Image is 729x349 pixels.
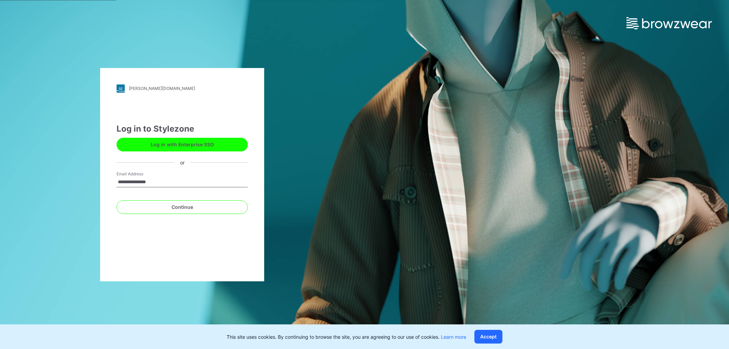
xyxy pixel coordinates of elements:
[117,138,248,151] button: Log in with Enterprise SSO
[117,171,164,177] label: Email Address
[441,334,466,340] a: Learn more
[227,333,466,340] p: This site uses cookies. By continuing to browse the site, you are agreeing to our use of cookies.
[626,17,712,29] img: browzwear-logo.e42bd6dac1945053ebaf764b6aa21510.svg
[117,200,248,214] button: Continue
[474,330,502,344] button: Accept
[117,123,248,135] div: Log in to Stylezone
[117,84,248,93] a: [PERSON_NAME][DOMAIN_NAME]
[175,159,190,166] div: or
[117,84,125,93] img: stylezone-logo.562084cfcfab977791bfbf7441f1a819.svg
[129,86,195,91] div: [PERSON_NAME][DOMAIN_NAME]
